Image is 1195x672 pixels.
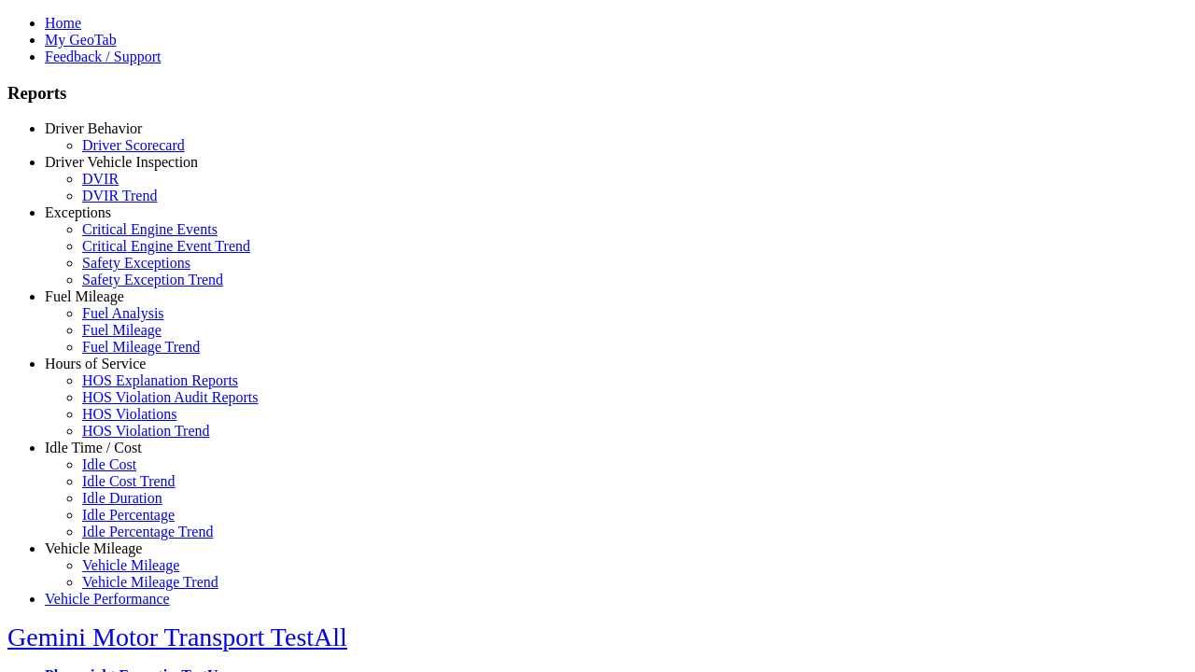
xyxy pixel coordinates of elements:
[45,120,142,136] a: Driver Behavior
[82,255,190,271] a: Safety Exceptions
[82,322,162,338] a: Fuel Mileage
[45,440,142,455] a: Idle Time / Cost
[82,456,136,472] a: Idle Cost
[82,137,185,153] a: Driver Scorecard
[45,288,124,304] a: Fuel Mileage
[45,591,170,607] a: Vehicle Performance
[82,305,164,321] a: Fuel Analysis
[82,473,176,489] a: Idle Cost Trend
[82,372,238,388] a: HOS Explanation Reports
[45,540,142,556] a: Vehicle Mileage
[82,557,179,573] a: Vehicle Mileage
[7,623,347,651] a: Gemini Motor Transport TestAll
[82,574,218,590] a: Vehicle Mileage Trend
[82,490,162,506] a: Idle Duration
[82,221,218,237] a: Critical Engine Events
[82,507,175,523] a: Idle Percentage
[45,204,111,220] a: Exceptions
[82,188,157,203] a: DVIR Trend
[82,524,213,539] a: Idle Percentage Trend
[82,339,200,355] a: Fuel Mileage Trend
[45,356,146,371] a: Hours of Service
[82,238,250,254] a: Critical Engine Event Trend
[82,423,210,439] a: HOS Violation Trend
[45,15,81,31] a: Home
[82,171,119,187] a: DVIR
[82,272,223,287] a: Safety Exception Trend
[82,406,176,422] a: HOS Violations
[7,83,1188,104] h3: Reports
[45,32,117,48] a: My GeoTab
[45,49,161,64] a: Feedback / Support
[45,154,198,170] a: Driver Vehicle Inspection
[82,389,259,405] a: HOS Violation Audit Reports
